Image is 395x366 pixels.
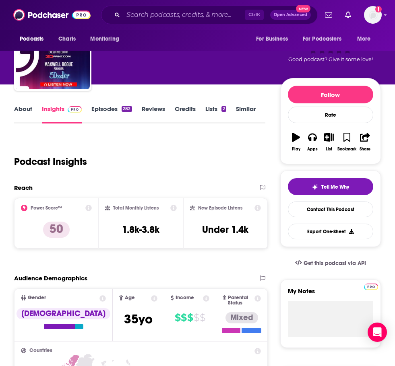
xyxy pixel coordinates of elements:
[113,205,159,211] h2: Total Monthly Listens
[125,295,135,300] span: Age
[20,33,43,45] span: Podcasts
[357,127,373,156] button: Share
[221,106,226,112] div: 2
[200,311,205,324] span: $
[14,274,87,282] h2: Audience Demographics
[198,205,242,211] h2: New Episode Listens
[176,295,194,300] span: Income
[307,147,318,152] div: Apps
[228,295,253,306] span: Parental Status
[90,33,119,45] span: Monitoring
[288,287,373,301] label: My Notes
[364,284,378,290] img: Podchaser Pro
[225,312,258,323] div: Mixed
[364,6,382,24] span: Logged in as BerkMarc
[342,8,354,22] a: Show notifications dropdown
[14,184,33,191] h2: Reach
[364,6,382,24] button: Show profile menu
[292,147,300,152] div: Play
[124,311,153,327] span: 35 yo
[194,311,199,324] span: $
[163,43,199,51] a: Tech News
[270,10,311,20] button: Open AdvancedNew
[175,311,180,324] span: $
[322,8,335,22] a: Show notifications dropdown
[31,205,62,211] h2: Power Score™
[288,202,373,217] a: Contact This Podcast
[236,105,256,123] a: Similar
[364,6,382,24] img: User Profile
[312,184,318,190] img: tell me why sparkle
[13,7,91,23] img: Podchaser - Follow, Share and Rate Podcasts
[375,6,382,12] svg: Add a profile image
[303,33,341,45] span: For Podcasters
[289,253,372,273] a: Get this podcast via API
[368,323,387,342] div: Open Intercom Messenger
[91,105,132,123] a: Episodes282
[326,147,332,152] div: List
[14,105,32,123] a: About
[43,222,70,238] p: 50
[352,31,381,47] button: open menu
[321,184,349,190] span: Tell Me Why
[304,127,321,156] button: Apps
[288,86,373,103] button: Follow
[53,31,81,47] a: Charts
[123,8,245,21] input: Search podcasts, credits, & more...
[122,106,132,112] div: 282
[250,31,298,47] button: open menu
[337,127,357,156] button: Bookmark
[28,295,46,300] span: Gender
[360,147,370,152] div: Share
[14,156,87,168] h1: Podcast Insights
[304,260,366,267] span: Get this podcast via API
[14,31,54,47] button: open menu
[202,224,248,236] h3: Under 1.4k
[288,178,373,195] button: tell me why sparkleTell Me Why
[16,15,90,89] img: 3DPOD: Insight from 3D Printing Pros
[288,107,373,123] div: Rate
[29,348,52,353] span: Countries
[17,308,110,319] div: [DEMOGRAPHIC_DATA]
[337,147,356,152] div: Bookmark
[321,127,337,156] button: List
[175,105,196,123] a: Credits
[364,282,378,290] a: Pro website
[274,13,307,17] span: Open Advanced
[256,33,288,45] span: For Business
[132,43,151,51] a: News
[288,56,373,62] span: Good podcast? Give it some love!
[142,105,165,123] a: Reviews
[288,127,304,156] button: Play
[42,105,82,123] a: InsightsPodchaser Pro
[68,106,82,113] img: Podchaser Pro
[187,311,193,324] span: $
[357,33,371,45] span: More
[101,6,318,24] div: Search podcasts, credits, & more...
[298,31,353,47] button: open menu
[151,43,163,51] span: and
[245,10,264,20] span: Ctrl K
[181,311,186,324] span: $
[205,105,226,123] a: Lists2
[58,33,76,45] span: Charts
[288,224,373,239] button: Export One-Sheet
[85,31,129,47] button: open menu
[296,5,310,12] span: New
[122,224,159,236] h3: 1.8k-3.8k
